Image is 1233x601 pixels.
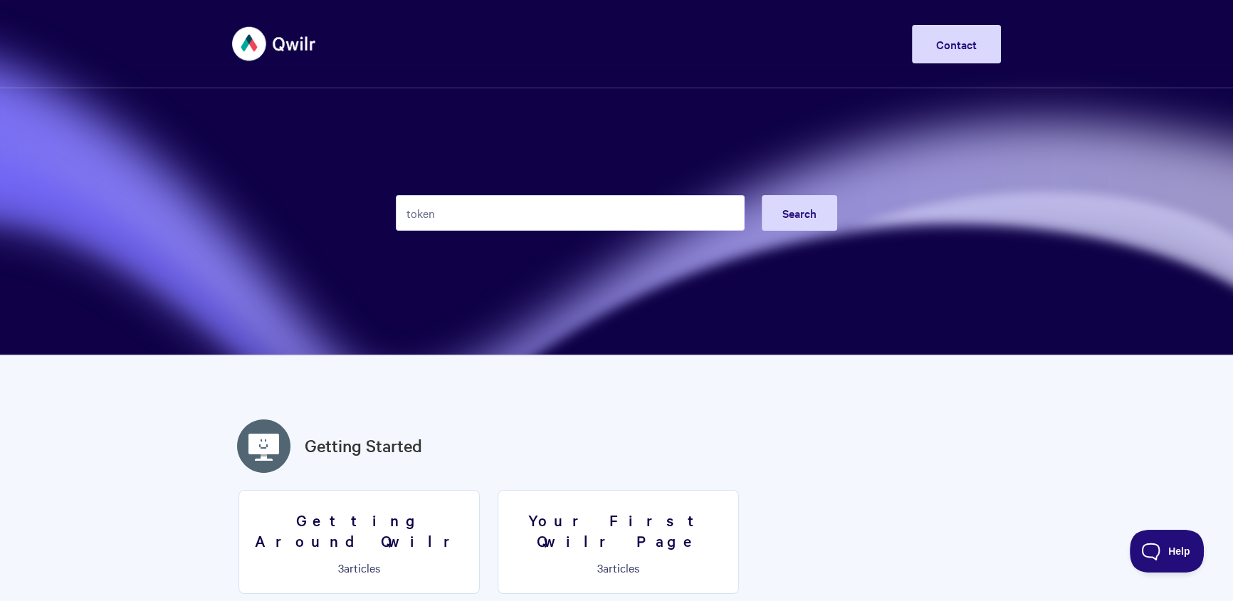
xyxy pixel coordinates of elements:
a: Getting Started [305,433,422,459]
a: Your First Qwilr Page 3articles [498,490,739,594]
span: Search [782,205,817,221]
h3: Getting Around Qwilr [248,510,471,550]
a: Contact [912,25,1001,63]
p: articles [248,561,471,574]
span: 3 [597,560,603,575]
button: Search [762,195,837,231]
input: Search the knowledge base [396,195,745,231]
iframe: Toggle Customer Support [1130,530,1205,573]
a: Getting Around Qwilr 3articles [238,490,480,594]
h3: Your First Qwilr Page [507,510,730,550]
img: Qwilr Help Center [232,17,317,70]
p: articles [507,561,730,574]
span: 3 [338,560,344,575]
